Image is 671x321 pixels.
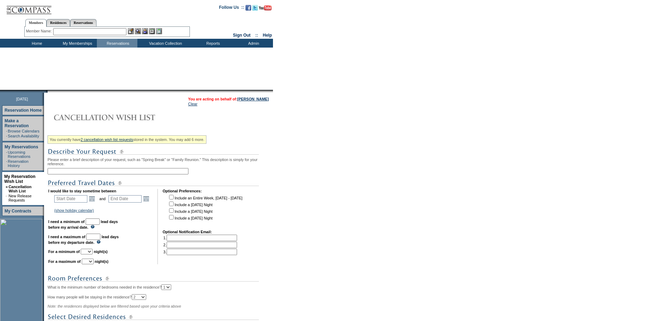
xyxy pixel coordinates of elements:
a: Follow us on Twitter [252,7,258,11]
a: Search Availability [8,134,39,138]
b: For a minimum of [48,249,80,254]
a: Reservation History [8,159,29,168]
b: night(s) [95,259,108,264]
img: b_calculator.gif [156,28,162,34]
img: subTtlRoomPreferences.gif [48,274,259,283]
td: Reports [192,39,232,48]
td: Home [16,39,56,48]
img: Cancellation Wish List [48,110,188,124]
a: Browse Calendars [8,129,39,133]
td: Follow Us :: [219,4,244,13]
input: Date format: M/D/Y. Shortcut keys: [T] for Today. [UP] or [.] for Next Day. [DOWN] or [,] for Pre... [108,195,142,203]
b: Optional Notification Email: [163,230,212,234]
td: · [6,134,7,138]
td: 3. [163,249,237,255]
b: Optional Preferences: [163,189,202,193]
a: My Reservations [5,144,38,149]
span: :: [255,33,258,38]
a: Open the calendar popup. [88,195,96,203]
b: I need a minimum of [48,220,85,224]
a: 2 cancellation wish list requests [81,137,133,142]
img: b_edit.gif [128,28,134,34]
img: Become our fan on Facebook [246,5,251,11]
a: Upcoming Reservations [8,150,30,159]
a: Members [25,19,47,27]
td: 1. [163,235,237,241]
a: New Release Requests [8,194,31,202]
a: Open the calendar popup. [142,195,150,203]
td: · [6,150,7,159]
a: [PERSON_NAME] [237,97,269,101]
img: Reservations [149,28,155,34]
td: · [6,194,8,202]
a: Reservation Home [5,108,42,113]
td: · [6,159,7,168]
a: My Reservation Wish List [4,174,36,184]
td: and [98,194,107,204]
a: My Contracts [5,209,31,214]
img: Subscribe to our YouTube Channel [259,5,272,11]
a: Clear [188,102,197,106]
b: I need a maximum of [48,235,85,239]
a: Sign Out [233,33,250,38]
input: Date format: M/D/Y. Shortcut keys: [T] for Today. [UP] or [.] for Next Day. [DOWN] or [,] for Pre... [54,195,87,203]
b: » [6,185,8,189]
a: Make a Reservation [5,118,29,128]
b: lead days before my departure date. [48,235,119,245]
img: Impersonate [142,28,148,34]
span: Note: the residences displayed below are filtered based upon your criteria above [48,304,181,308]
a: (show holiday calendar) [54,208,94,212]
a: Help [263,33,272,38]
b: night(s) [94,249,107,254]
a: Reservations [70,19,97,26]
td: Admin [232,39,273,48]
span: [DATE] [16,97,28,101]
td: · [6,129,7,133]
span: You are acting on behalf of: [188,97,269,101]
a: Subscribe to our YouTube Channel [259,7,272,11]
td: Reservations [97,39,137,48]
a: Cancellation Wish List [8,185,31,193]
b: For a maximum of [48,259,81,264]
img: questionMark_lightBlue.gif [97,240,101,244]
b: lead days before my arrival date. [48,220,118,229]
td: 2. [163,242,237,248]
a: Residences [46,19,70,26]
img: promoShadowLeftCorner.gif [45,90,48,93]
td: Vacation Collection [137,39,192,48]
div: Member Name: [26,28,53,34]
img: Follow us on Twitter [252,5,258,11]
img: questionMark_lightBlue.gif [91,225,95,229]
b: I would like to stay sometime between [48,189,116,193]
td: Include an Entire Week, [DATE] - [DATE] Include a [DATE] Night Include a [DATE] Night Include a [... [168,194,242,225]
td: My Memberships [56,39,97,48]
div: You currently have stored in the system. You may add 6 more. [48,135,206,144]
img: View [135,28,141,34]
a: Become our fan on Facebook [246,7,251,11]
